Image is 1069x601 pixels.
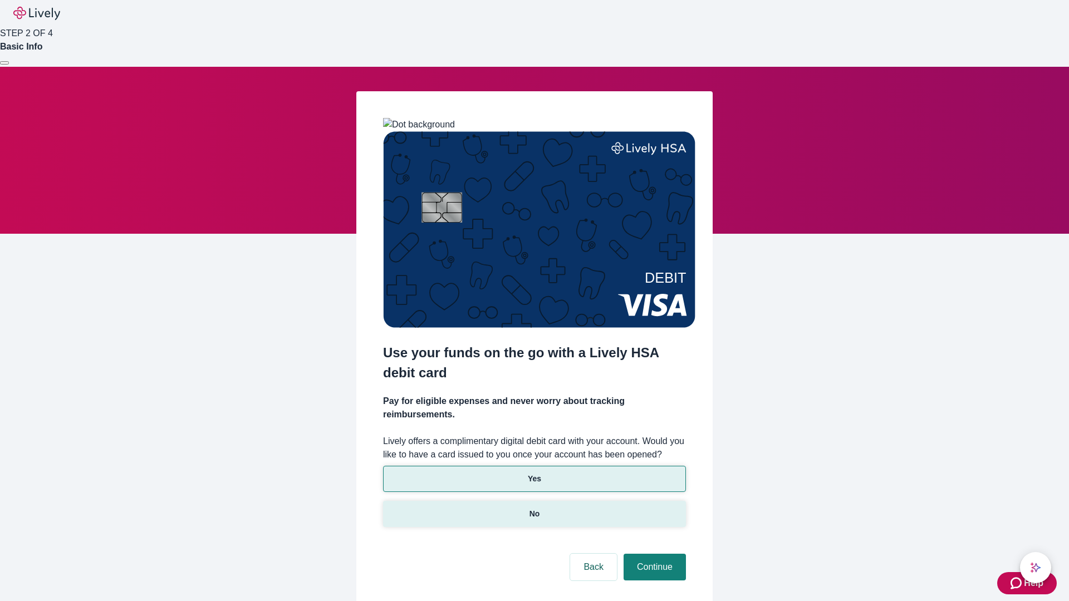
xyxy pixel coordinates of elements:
[383,118,455,131] img: Dot background
[383,501,686,527] button: No
[528,473,541,485] p: Yes
[997,572,1057,594] button: Zendesk support iconHelp
[383,435,686,461] label: Lively offers a complimentary digital debit card with your account. Would you like to have a card...
[383,343,686,383] h2: Use your funds on the go with a Lively HSA debit card
[529,508,540,520] p: No
[1024,577,1043,590] span: Help
[1030,562,1041,573] svg: Lively AI Assistant
[570,554,617,580] button: Back
[383,131,695,328] img: Debit card
[624,554,686,580] button: Continue
[13,7,60,20] img: Lively
[383,395,686,421] h4: Pay for eligible expenses and never worry about tracking reimbursements.
[1020,552,1051,583] button: chat
[383,466,686,492] button: Yes
[1011,577,1024,590] svg: Zendesk support icon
